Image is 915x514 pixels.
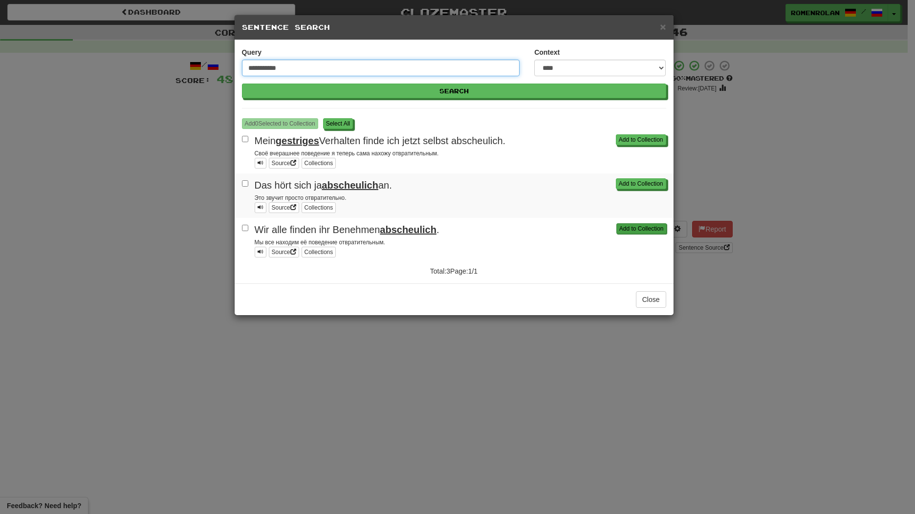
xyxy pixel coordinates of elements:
small: Это звучит просто отвратительно. [255,194,347,201]
button: Search [242,84,666,98]
span: Das hört sich ja an. [255,180,392,191]
button: Add to Collection [616,223,667,234]
a: Source [269,202,299,213]
small: Мы все находим её поведение отвратительным. [255,239,385,246]
button: Collections [302,158,336,169]
label: Context [534,47,560,57]
button: Add to Collection [616,178,666,189]
button: Close [636,291,666,308]
button: Add to Collection [616,134,666,145]
span: Mein Verhalten finde ich jetzt selbst abscheulich. [255,135,506,146]
u: gestriges [276,135,319,146]
button: Add0Selected to Collection [242,118,318,129]
button: Collections [302,202,336,213]
a: Source [269,158,299,169]
button: Collections [302,247,336,257]
u: abscheulich [380,224,436,235]
label: Query [242,47,261,57]
button: Select All [323,118,353,129]
button: Close [660,21,666,32]
small: Своё вчерашнее поведение я теперь сама нахожу отвратительным. [255,150,439,157]
span: × [660,21,666,32]
a: Source [269,247,299,257]
h5: Sentence Search [242,22,666,32]
u: abscheulich [322,180,378,191]
div: Total: 3 Page: 1 / 1 [381,262,527,276]
span: Wir alle finden ihr Benehmen . [255,224,439,235]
